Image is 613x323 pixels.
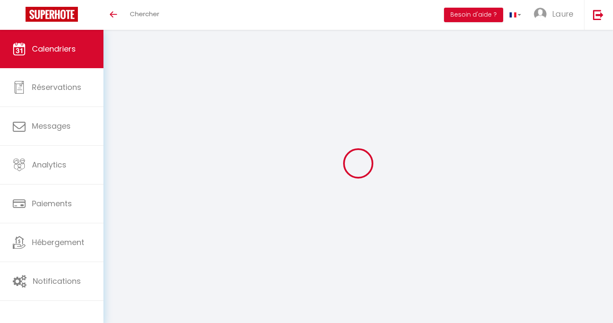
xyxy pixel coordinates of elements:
span: Chercher [130,9,159,18]
span: Réservations [32,82,81,92]
span: Analytics [32,159,66,170]
img: ... [534,8,547,20]
button: Besoin d'aide ? [444,8,503,22]
span: Hébergement [32,237,84,248]
span: Notifications [33,276,81,286]
span: Messages [32,121,71,131]
span: Laure [552,9,573,19]
img: Super Booking [26,7,78,22]
img: logout [593,9,604,20]
span: Calendriers [32,43,76,54]
span: Paiements [32,198,72,209]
